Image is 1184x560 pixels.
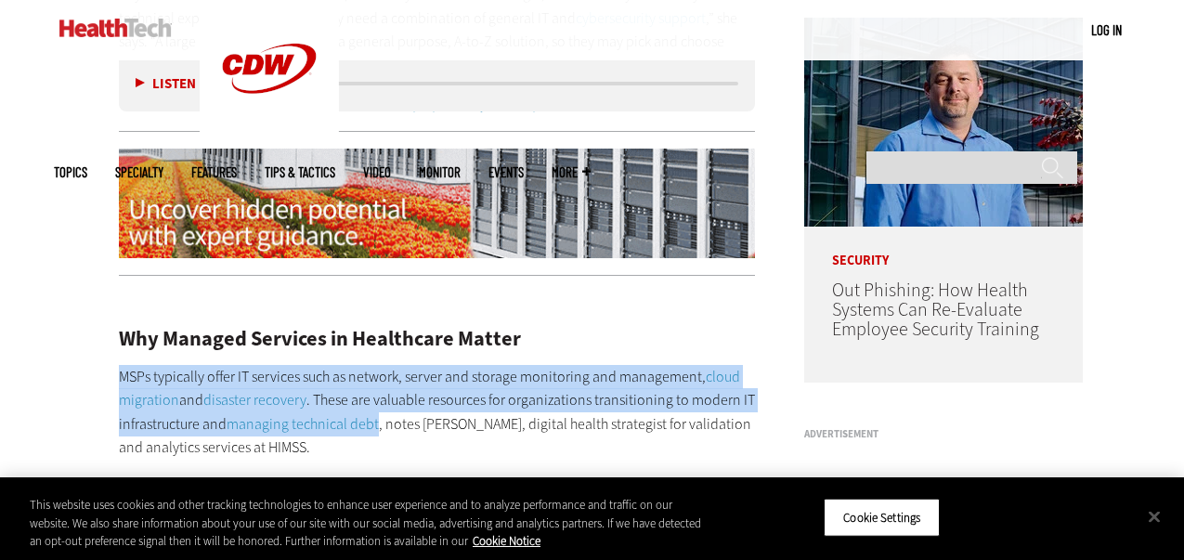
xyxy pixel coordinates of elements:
img: Home [59,19,172,37]
button: Close [1134,496,1175,537]
a: managing technical debt [227,414,379,434]
a: CDW [200,123,339,142]
a: Events [488,165,524,179]
div: This website uses cookies and other tracking technologies to enhance user experience and to analy... [30,496,710,551]
button: Cookie Settings [824,498,940,537]
p: “CIOs and CTOs are finding their technology resources can’t keep up with the demands of the busin... [119,475,756,546]
img: ht-itoperations-animated-2024-uncover-desktop [119,149,756,258]
a: Log in [1091,21,1122,38]
a: More information about your privacy [473,533,540,549]
p: MSPs typically offer IT services such as network, server and storage monitoring and management, a... [119,365,756,460]
a: Video [363,165,391,179]
a: MonITor [419,165,461,179]
div: User menu [1091,20,1122,40]
a: Out Phishing: How Health Systems Can Re-Evaluate Employee Security Training [832,278,1039,342]
h3: Advertisement [804,429,1083,439]
a: disaster recovery [203,390,306,410]
p: Security [804,227,1083,267]
span: Specialty [115,165,163,179]
a: Features [191,165,237,179]
h2: Why Managed Services in Healthcare Matter [119,329,756,349]
span: Topics [54,165,87,179]
span: More [552,165,591,179]
a: Tips & Tactics [265,165,335,179]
